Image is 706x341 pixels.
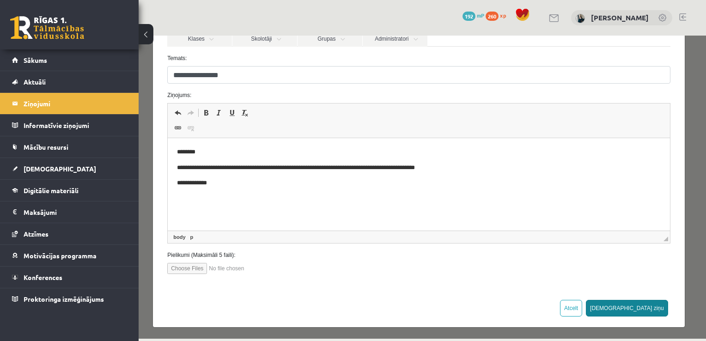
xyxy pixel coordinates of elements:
[29,103,531,195] iframe: Rich Text Editor, wiswyg-editor-47024925786580-1757941815-279
[12,201,127,223] a: Maksājumi
[24,115,127,136] legend: Informatīvie ziņojumi
[10,16,84,39] a: Rīgas 1. Tālmācības vidusskola
[24,186,79,195] span: Digitālie materiāli
[24,164,96,173] span: [DEMOGRAPHIC_DATA]
[24,273,62,281] span: Konferences
[12,223,127,244] a: Atzīmes
[24,251,97,260] span: Motivācijas programma
[576,14,585,23] img: Megija Simsone
[463,12,484,19] a: 192 mP
[100,71,113,83] a: Remove Format
[486,12,511,19] a: 260 xp
[22,55,538,64] label: Ziņojums:
[12,136,127,158] a: Mācību resursi
[46,86,59,98] a: Unlink
[24,78,46,86] span: Aktuāli
[486,12,499,21] span: 260
[12,288,127,310] a: Proktoringa izmēģinājums
[477,12,484,19] span: mP
[463,12,475,21] span: 192
[74,71,87,83] a: Italic (Ctrl+I)
[12,49,127,71] a: Sākums
[24,230,49,238] span: Atzīmes
[12,267,127,288] a: Konferences
[12,71,127,92] a: Aktuāli
[24,295,104,303] span: Proktoringa izmēģinājums
[525,201,529,206] span: Drag to resize
[33,71,46,83] a: Undo (Ctrl+Z)
[24,93,127,114] legend: Ziņojumi
[591,13,649,22] a: [PERSON_NAME]
[87,71,100,83] a: Underline (Ctrl+U)
[447,264,529,281] button: [DEMOGRAPHIC_DATA] ziņu
[61,71,74,83] a: Bold (Ctrl+B)
[12,180,127,201] a: Digitālie materiāli
[22,215,538,224] label: Pielikumi (Maksimāli 5 faili):
[50,197,57,206] a: p element
[12,245,127,266] a: Motivācijas programma
[33,197,49,206] a: body element
[12,115,127,136] a: Informatīvie ziņojumi
[12,93,127,114] a: Ziņojumi
[24,56,47,64] span: Sākums
[33,86,46,98] a: Link (Ctrl+K)
[500,12,506,19] span: xp
[12,158,127,179] a: [DEMOGRAPHIC_DATA]
[46,71,59,83] a: Redo (Ctrl+Y)
[24,143,68,151] span: Mācību resursi
[421,264,444,281] button: Atcelt
[22,18,538,27] label: Temats:
[24,201,127,223] legend: Maksājumi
